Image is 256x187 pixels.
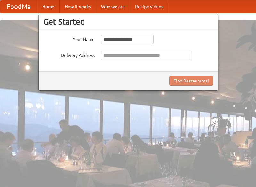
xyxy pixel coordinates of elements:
a: Who we are [96,0,130,13]
a: How it works [60,0,96,13]
label: Your Name [44,35,95,43]
label: Delivery Address [44,51,95,58]
a: FoodMe [0,0,37,13]
a: Home [37,0,60,13]
button: Find Restaurants! [169,76,213,86]
a: Recipe videos [130,0,168,13]
h3: Get Started [44,17,213,27]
